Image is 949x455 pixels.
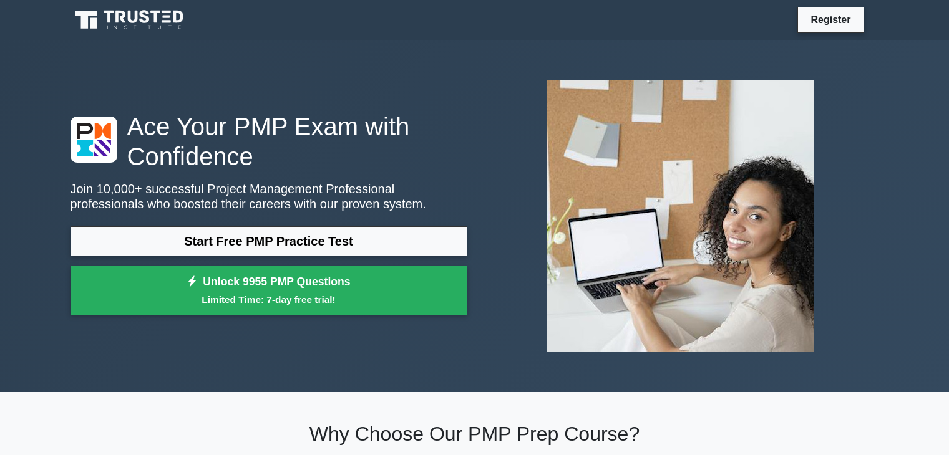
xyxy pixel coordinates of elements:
[71,112,467,171] h1: Ace Your PMP Exam with Confidence
[71,181,467,211] p: Join 10,000+ successful Project Management Professional professionals who boosted their careers w...
[803,12,858,27] a: Register
[71,226,467,256] a: Start Free PMP Practice Test
[71,266,467,315] a: Unlock 9955 PMP QuestionsLimited Time: 7-day free trial!
[86,292,452,307] small: Limited Time: 7-day free trial!
[71,422,879,446] h2: Why Choose Our PMP Prep Course?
